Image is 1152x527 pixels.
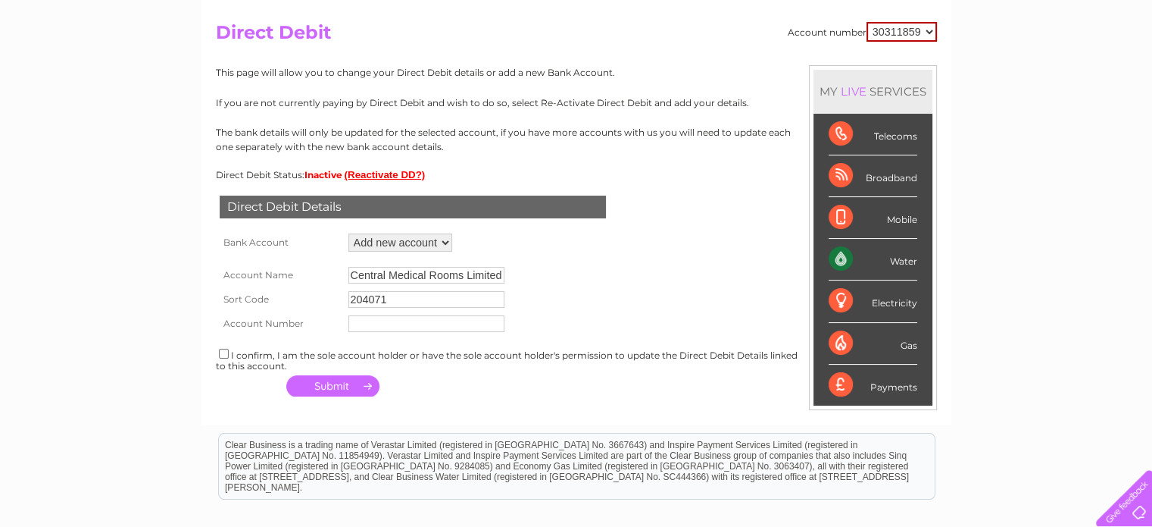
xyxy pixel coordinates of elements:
th: Account Name [216,263,345,287]
a: Telecoms [966,64,1011,76]
div: Water [829,239,917,281]
div: Payments [829,365,917,406]
p: This page will allow you to change your Direct Debit details or add a new Bank Account. [216,65,937,80]
div: Account number [788,22,937,42]
div: Broadband [829,155,917,197]
span: Inactive [304,169,342,180]
div: Direct Debit Details [220,196,606,218]
th: Sort Code [216,287,345,312]
a: Log out [1102,64,1138,76]
th: Account Number [216,312,345,336]
th: Bank Account [216,230,345,256]
div: Gas [829,323,917,365]
div: I confirm, I am the sole account holder or have the sole account holder's permission to update th... [216,347,937,372]
h2: Direct Debit [216,22,937,51]
p: The bank details will only be updated for the selected account, if you have more accounts with us... [216,125,937,154]
div: Telecoms [829,114,917,155]
div: Clear Business is a trading name of Verastar Limited (registered in [GEOGRAPHIC_DATA] No. 3667643... [219,8,935,74]
a: Water [885,64,914,76]
img: logo.png [40,39,117,86]
a: Contact [1051,64,1088,76]
p: If you are not currently paying by Direct Debit and wish to do so, select Re-Activate Direct Debi... [216,96,937,110]
button: (Reactivate DD?) [345,169,426,180]
a: Blog [1020,64,1042,76]
a: Energy [923,64,957,76]
div: MY SERVICES [813,70,932,113]
div: LIVE [838,84,869,99]
div: Direct Debit Status: [216,169,937,180]
div: Mobile [829,197,917,239]
a: 0333 014 3131 [866,8,971,27]
div: Electricity [829,281,917,322]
